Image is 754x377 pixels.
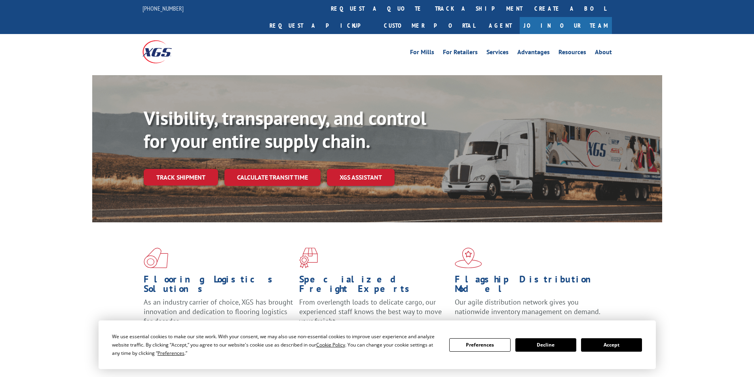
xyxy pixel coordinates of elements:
div: We use essential cookies to make our site work. With your consent, we may also use non-essential ... [112,332,440,357]
a: For Retailers [443,49,478,58]
h1: Flagship Distribution Model [455,275,604,297]
a: Customer Portal [378,17,481,34]
a: Resources [558,49,586,58]
div: Cookie Consent Prompt [99,320,656,369]
span: Our agile distribution network gives you nationwide inventory management on demand. [455,297,600,316]
a: Join Our Team [520,17,612,34]
b: Visibility, transparency, and control for your entire supply chain. [144,106,426,153]
a: [PHONE_NUMBER] [142,4,184,12]
a: Agent [481,17,520,34]
span: As an industry carrier of choice, XGS has brought innovation and dedication to flooring logistics... [144,297,293,326]
a: Request a pickup [264,17,378,34]
img: xgs-icon-total-supply-chain-intelligence-red [144,248,168,268]
button: Decline [515,338,576,352]
button: Accept [581,338,642,352]
a: For Mills [410,49,434,58]
a: Calculate transit time [224,169,321,186]
h1: Flooring Logistics Solutions [144,275,293,297]
span: Cookie Policy [316,341,345,348]
p: From overlength loads to delicate cargo, our experienced staff knows the best way to move your fr... [299,297,449,333]
a: Services [486,49,509,58]
a: Advantages [517,49,550,58]
button: Preferences [449,338,510,352]
a: XGS ASSISTANT [327,169,395,186]
a: Track shipment [144,169,218,186]
img: xgs-icon-flagship-distribution-model-red [455,248,482,268]
h1: Specialized Freight Experts [299,275,449,297]
a: About [595,49,612,58]
img: xgs-icon-focused-on-flooring-red [299,248,318,268]
span: Preferences [158,350,184,356]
